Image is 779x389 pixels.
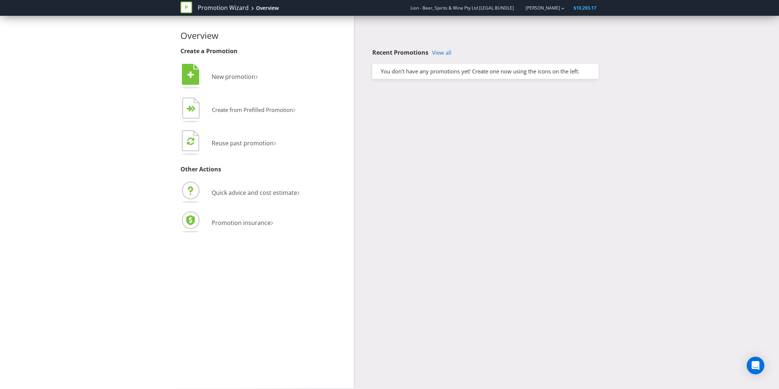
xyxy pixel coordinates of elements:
span: Lion - Beer, Spirits & Wine Pty Ltd [LEGAL BUNDLE] [410,5,514,11]
span: Quick advice and cost estimate [212,189,297,197]
a: Promotion insurance› [180,219,273,227]
tspan:  [187,137,194,145]
a: [PERSON_NAME] [518,5,560,11]
span: › [293,103,296,115]
span: › [255,70,258,82]
h2: Overview [180,31,348,40]
span: New promotion [212,73,255,81]
span: Reuse past promotion [212,139,274,147]
div: Open Intercom Messenger [747,357,764,374]
a: View all [432,50,451,56]
span: › [271,216,273,228]
a: Quick advice and cost estimate› [180,189,300,197]
tspan:  [191,105,196,112]
span: Promotion insurance [212,219,271,227]
a: Promotion Wizard [198,4,249,12]
span: $10,293.17 [574,5,596,11]
div: Overview [256,4,279,12]
span: Recent Promotions [372,48,428,57]
div: You don't have any promotions yet! Create one now using the icons on the left. [375,68,596,75]
tspan:  [187,71,194,79]
h3: Other Actions [180,166,348,173]
span: › [274,136,276,148]
span: › [297,186,300,198]
span: Create from Prefilled Promotion [212,106,293,113]
button: Create from Prefilled Promotion› [180,96,296,125]
h3: Create a Promotion [180,48,348,55]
